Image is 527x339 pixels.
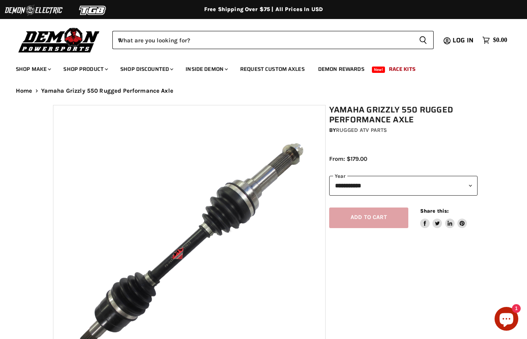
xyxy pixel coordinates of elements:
a: Demon Rewards [312,61,370,77]
aside: Share this: [420,208,467,229]
span: Yamaha Grizzly 550 Rugged Performance Axle [41,88,173,94]
img: Demon Powersports [16,26,102,54]
img: Demon Electric Logo 2 [4,3,63,18]
a: Request Custom Axles [234,61,311,77]
a: $0.00 [478,34,511,46]
a: Home [16,88,32,94]
span: Share this: [420,208,449,214]
a: Race Kits [383,61,421,77]
ul: Main menu [10,58,505,77]
a: Rugged ATV Parts [336,127,387,133]
button: Search [413,31,434,49]
span: From: $179.00 [329,155,367,162]
form: Product [112,31,434,49]
a: Shop Make [10,61,56,77]
span: $0.00 [493,36,507,44]
input: When autocomplete results are available use up and down arrows to review and enter to select [112,31,413,49]
a: Inside Demon [180,61,233,77]
select: year [329,176,478,195]
span: New! [372,67,385,73]
img: TGB Logo 2 [63,3,123,18]
div: by [329,126,478,135]
a: Shop Discounted [114,61,178,77]
h1: Yamaha Grizzly 550 Rugged Performance Axle [329,105,478,125]
span: Log in [453,35,474,45]
inbox-online-store-chat: Shopify online store chat [492,307,521,333]
a: Shop Product [57,61,113,77]
a: Log in [449,37,478,44]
